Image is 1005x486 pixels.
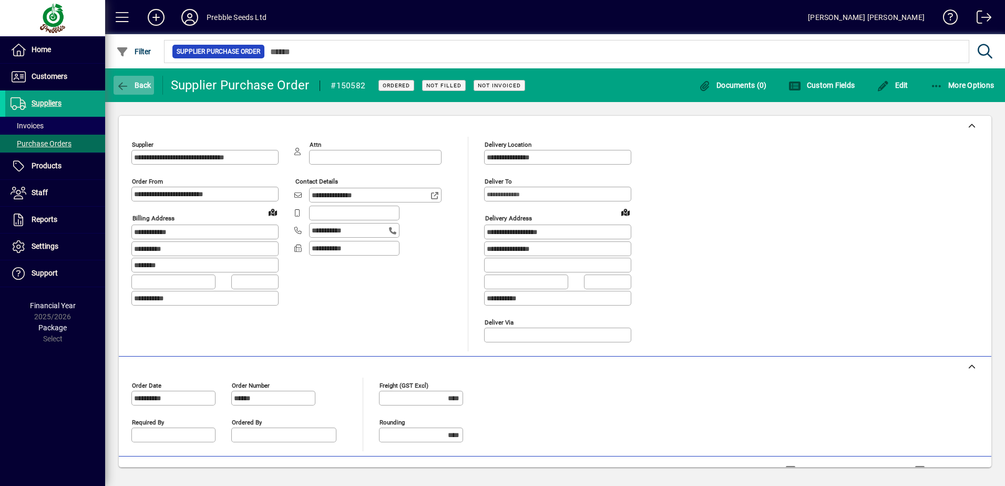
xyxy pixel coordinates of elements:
span: Reports [32,215,57,224]
span: Custom Fields [788,81,855,89]
a: Support [5,260,105,287]
mat-label: Supplier [132,141,153,148]
mat-label: Delivery Location [485,141,531,148]
span: Edit [877,81,908,89]
mat-label: Order from [132,178,163,185]
mat-label: Order number [232,381,270,389]
button: Edit [874,76,911,95]
a: Staff [5,180,105,206]
a: Settings [5,234,105,260]
span: Purchase Orders [11,139,71,148]
app-page-header-button: Back [105,76,163,95]
a: Customers [5,64,105,90]
a: View on map [617,204,634,220]
mat-label: Deliver To [485,178,512,185]
span: Staff [32,188,48,197]
mat-label: Rounding [380,418,405,426]
mat-label: Freight (GST excl) [380,381,428,389]
span: Filter [116,47,151,56]
span: Suppliers [32,99,61,107]
span: Financial Year [30,301,76,310]
mat-label: Attn [310,141,321,148]
span: Settings [32,242,58,250]
span: Not Filled [426,82,462,89]
a: Invoices [5,117,105,135]
span: Documents (0) [699,81,767,89]
button: Documents (0) [696,76,770,95]
div: Supplier Purchase Order [171,77,310,94]
a: Purchase Orders [5,135,105,153]
a: Products [5,153,105,179]
mat-label: Order date [132,381,161,389]
button: More Options [928,76,997,95]
div: Prebble Seeds Ltd [207,9,266,26]
a: Home [5,37,105,63]
button: Add [139,8,173,27]
mat-label: Ordered by [232,418,262,426]
label: Show Line Volumes/Weights [798,465,896,476]
button: Profile [173,8,207,27]
span: Not Invoiced [478,82,521,89]
span: Ordered [383,82,410,89]
div: #150582 [331,77,365,94]
div: [PERSON_NAME] [PERSON_NAME] [808,9,925,26]
mat-label: Required by [132,418,164,426]
a: Logout [969,2,992,36]
span: Invoices [11,121,44,130]
span: Home [32,45,51,54]
span: Package [38,323,67,332]
span: More Options [930,81,994,89]
span: Support [32,269,58,277]
span: Products [32,161,61,170]
button: Custom Fields [786,76,857,95]
span: Customers [32,72,67,80]
a: Reports [5,207,105,233]
a: Knowledge Base [935,2,958,36]
button: Filter [114,42,154,61]
mat-label: Deliver via [485,318,514,326]
span: Back [116,81,151,89]
a: View on map [264,204,281,220]
span: Supplier Purchase Order [177,46,260,57]
button: Back [114,76,154,95]
label: Compact View [927,465,978,476]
